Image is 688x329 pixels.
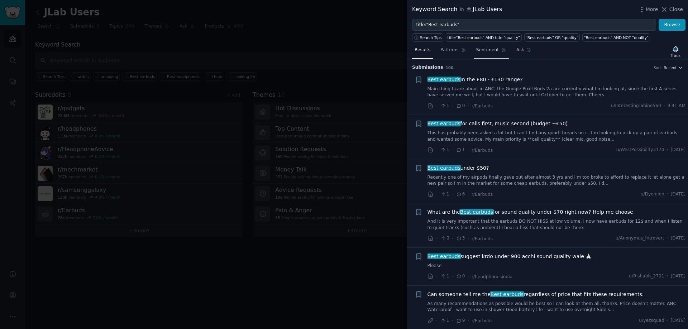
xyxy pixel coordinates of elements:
span: Ask [516,47,524,53]
span: r/Earbuds [472,318,493,323]
span: r/Earbuds [472,236,493,241]
span: · [452,102,453,110]
a: "Best earbuds" AND NOT "quality" [582,33,650,42]
span: 0 [456,103,465,109]
span: · [468,102,469,110]
span: 1 [440,103,449,109]
span: u/Interesting-Shine560 [611,103,661,109]
span: · [468,235,469,242]
a: title:"Best earbuds" AND title:"quality" [446,33,521,42]
a: What are theBest earbudsfor sound quality under $70 right now? Help me choose [427,208,633,216]
button: Close [660,6,683,13]
button: Search Tips [412,33,443,42]
span: · [667,191,668,198]
span: · [667,273,668,280]
span: More [646,6,658,13]
a: Recently one of my airpods finally gave out after almost 3 yrs and I'm too broke to afford to rep... [427,174,686,187]
span: r/Earbuds [472,192,493,197]
div: Track [671,53,680,58]
span: in [460,6,464,13]
a: Best earbudssuggest krdo under 900 acchi sound quality wale 🙏🏻 [427,253,592,260]
a: Can someone tell me theBest earbudsregardless of price that fits these requirements: [427,291,644,298]
span: 1 [456,147,465,153]
span: Best earbuds [490,291,524,297]
div: Keyword Search JLab Users [412,5,502,14]
span: Recent [664,65,677,70]
a: "Best earbuds" OR "quality" [524,33,580,42]
span: 6 [456,191,465,198]
span: · [436,190,438,198]
span: 0 [456,273,465,280]
span: · [452,235,453,242]
span: u/yezsquad [639,318,664,324]
span: Best earbuds [427,77,461,82]
span: Results [415,47,430,53]
span: Sentiment [476,47,499,53]
span: r/Earbuds [472,148,493,153]
span: Best earbuds [427,253,461,259]
button: Recent [664,65,683,70]
span: [DATE] [671,273,685,280]
span: [DATE] [671,318,685,324]
span: · [667,318,668,324]
span: r/Earbuds [472,103,493,108]
a: Results [412,44,433,59]
span: · [436,102,438,110]
span: [DATE] [671,147,685,153]
span: suggest krdo under 900 acchi sound quality wale 🙏🏻 [427,253,592,260]
span: · [667,235,668,242]
span: 1 [440,273,449,280]
span: · [452,190,453,198]
span: for calls first, music second (budget ~€50) [427,120,568,127]
a: Best earbudsfor calls first, music second (budget ~€50) [427,120,568,127]
a: And it is very important that the earbuds DO NOT HISS at low volume. I now have earbuds for 12$ a... [427,218,686,231]
a: This has probably been asked a lot but I can't find any good threads on it. I’m looking to pick u... [427,130,686,142]
span: · [452,317,453,324]
a: Patterns [438,44,468,59]
div: "Best earbuds" OR "quality" [526,35,578,40]
span: under $50? [427,164,489,172]
span: Can someone tell me the regardless of price that fits these requirements: [427,291,644,298]
a: Best earbudsIn the £80 - £130 range? [427,76,523,83]
span: · [667,147,668,153]
span: · [436,273,438,280]
span: In the £80 - £130 range? [427,76,523,83]
a: As many recommendations as possible would be best so I can look at them all, thanks. Price doesn'... [427,301,686,313]
span: Best earbuds [427,121,461,126]
span: What are the for sound quality under $70 right now? Help me choose [427,208,633,216]
span: · [436,317,438,324]
span: · [468,273,469,280]
span: 1 [440,147,449,153]
span: 9 [456,318,465,324]
span: 1 [440,318,449,324]
span: 1 [440,191,449,198]
span: 0 [440,235,449,242]
span: 3 [456,235,465,242]
button: More [638,6,658,13]
button: Browse [659,19,685,31]
a: Please [427,263,686,269]
a: Sentiment [474,44,509,59]
span: [DATE] [671,235,685,242]
span: Best earbuds [427,165,461,171]
span: · [452,273,453,280]
input: Try a keyword related to your business [412,19,656,31]
span: u/WestPossibility3170 [616,147,664,153]
div: Sort [654,65,661,70]
span: · [436,235,438,242]
span: Submission s [412,64,443,71]
span: [DATE] [671,191,685,198]
span: 100 [446,66,454,70]
span: · [468,146,469,154]
span: u/Anonymus_Introvert [616,235,664,242]
div: title:"Best earbuds" AND title:"quality" [448,35,520,40]
span: u/Dyonilon [641,191,664,198]
span: 9:41 AM [668,103,685,109]
span: Best earbuds [459,209,494,215]
span: Search Tips [420,35,442,40]
span: · [468,190,469,198]
a: Ask [514,44,534,59]
div: "Best earbuds" AND NOT "quality" [584,35,649,40]
a: Main thing I care about in ANC, the Google Pixel Buds 2a are currently what I'm looking at, since... [427,86,686,98]
span: r/headphonesindia [472,274,512,279]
